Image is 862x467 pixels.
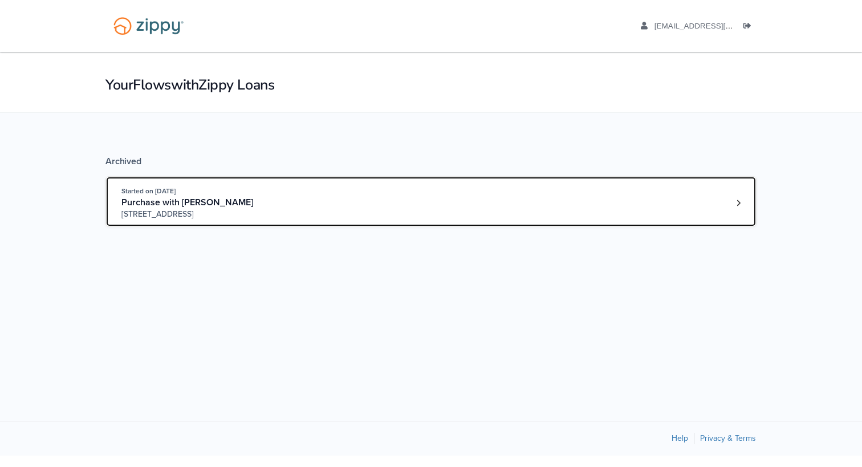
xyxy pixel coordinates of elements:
span: vrios323@gmail.com [654,22,785,30]
span: [STREET_ADDRESS] [121,209,295,220]
a: Loan number 4218348 [730,194,747,212]
span: Purchase with [PERSON_NAME] [121,197,253,208]
img: Logo [106,11,191,40]
a: Open loan 4218348 [105,176,757,227]
a: Help [672,433,688,443]
div: Archived [105,156,757,167]
a: Log out [743,22,756,33]
a: edit profile [641,22,785,33]
span: Started on [DATE] [121,187,176,195]
h1: Your Flows with Zippy Loans [105,75,757,95]
a: Privacy & Terms [700,433,756,443]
